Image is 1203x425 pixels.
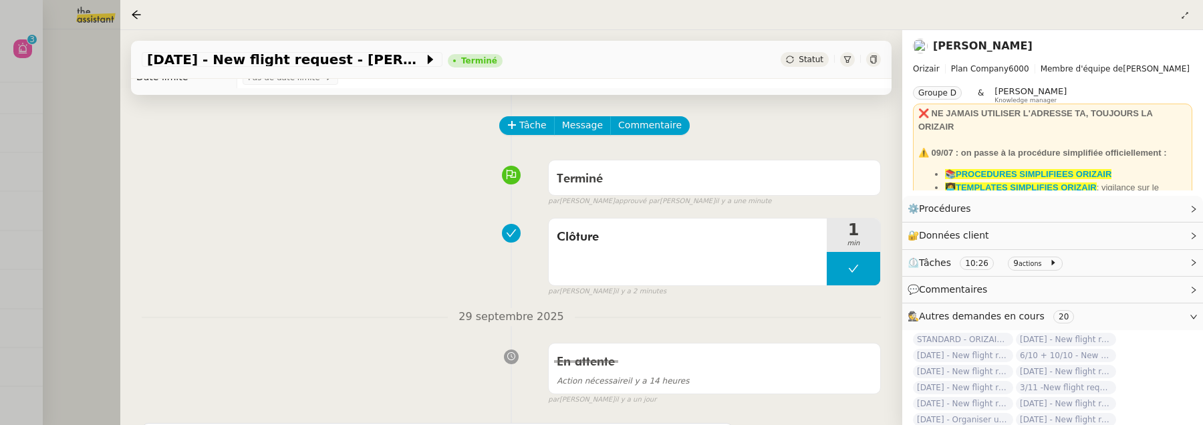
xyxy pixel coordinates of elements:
[548,196,771,207] small: [PERSON_NAME] [PERSON_NAME]
[913,381,1013,394] span: [DATE] - New flight request - Sinon [PERSON_NAME]
[519,118,547,133] span: Tâche
[615,394,656,406] span: il y a un jour
[499,116,555,135] button: Tâche
[908,257,1068,268] span: ⏲️
[1041,64,1123,74] span: Membre d'équipe de
[1016,365,1116,378] span: [DATE] - New flight request - [PERSON_NAME]
[827,222,880,238] span: 1
[1016,397,1116,410] span: [DATE] - New flight request - [PERSON_NAME]
[1053,310,1074,323] nz-tag: 20
[908,311,1079,321] span: 🕵️
[1016,349,1116,362] span: 6/10 + 10/10 - New flight request - [PERSON_NAME]
[902,277,1203,303] div: 💬Commentaires
[994,97,1057,104] span: Knowledge manager
[913,349,1013,362] span: [DATE] - New flight request - As Bo
[960,257,994,270] nz-tag: 10:26
[945,169,1111,179] a: 📚PROCEDURES SIMPLIFIEES ORIZAIR
[615,286,666,297] span: il y a 2 minutes
[918,108,1152,132] strong: ❌ NE JAMAIS UTILISER L'ADRESSE TA, TOUJOURS LA ORIZAIR
[557,173,603,185] span: Terminé
[715,196,771,207] span: il y a une minute
[913,62,1192,76] span: [PERSON_NAME]
[913,86,962,100] nz-tag: Groupe D
[994,86,1067,96] span: [PERSON_NAME]
[919,230,989,241] span: Données client
[557,227,819,247] span: Clôture
[615,196,660,207] span: approuvé par
[610,116,690,135] button: Commentaire
[902,223,1203,249] div: 🔐Données client
[1019,260,1042,267] small: actions
[994,86,1067,104] app-user-label: Knowledge manager
[557,376,628,386] span: Action nécessaire
[548,286,666,297] small: [PERSON_NAME]
[147,53,424,66] span: [DATE] - New flight request - [PERSON_NAME]
[913,365,1013,378] span: [DATE] - New flight request - [GEOGRAPHIC_DATA][PERSON_NAME]
[618,118,682,133] span: Commentaire
[461,57,497,65] div: Terminé
[548,394,656,406] small: [PERSON_NAME]
[913,64,940,74] span: Orizair
[913,397,1013,410] span: [DATE] - New flight request - [PERSON_NAME]
[1016,381,1116,394] span: 3/11 -New flight request - [PERSON_NAME]
[827,238,880,249] span: min
[554,116,611,135] button: Message
[933,39,1033,52] a: [PERSON_NAME]
[908,201,977,217] span: ⚙️
[919,284,987,295] span: Commentaires
[1009,64,1029,74] span: 6000
[902,303,1203,329] div: 🕵️Autres demandes en cours 20
[557,356,615,368] span: En attente
[902,250,1203,276] div: ⏲️Tâches 10:26 9actions
[908,284,993,295] span: 💬
[902,196,1203,222] div: ⚙️Procédures
[562,118,603,133] span: Message
[919,203,971,214] span: Procédures
[918,148,1166,158] strong: ⚠️ 09/07 : on passe à la procédure simplifiée officiellement :
[1013,259,1019,268] span: 9
[945,182,1097,192] a: 👩‍💻TEMPLATES SIMPLIFIES ORIZAIR
[908,228,994,243] span: 🔐
[548,286,559,297] span: par
[978,86,984,104] span: &
[913,333,1013,346] span: STANDARD - ORIZAIR - septembre 2025
[919,257,951,268] span: Tâches
[951,64,1009,74] span: Plan Company
[1016,333,1116,346] span: [DATE] - New flight request - [PERSON_NAME]
[913,39,928,53] img: users%2FC9SBsJ0duuaSgpQFj5LgoEX8n0o2%2Favatar%2Fec9d51b8-9413-4189-adfb-7be4d8c96a3c
[557,376,689,386] span: il y a 14 heures
[799,55,823,64] span: Statut
[919,311,1045,321] span: Autres demandes en cours
[945,181,1187,221] li: : vigilance sur le dashboard utiliser uniquement les templates avec ✈️Orizair pour éviter les con...
[548,196,559,207] span: par
[448,308,575,326] span: 29 septembre 2025
[548,394,559,406] span: par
